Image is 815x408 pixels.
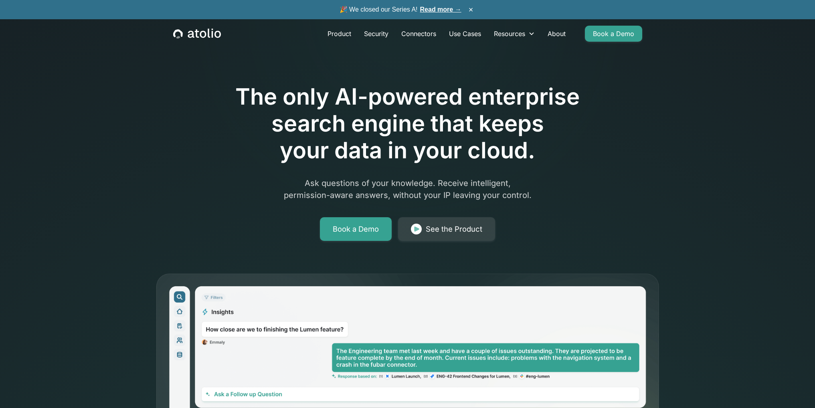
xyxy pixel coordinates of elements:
[395,26,443,42] a: Connectors
[426,224,482,235] div: See the Product
[443,26,487,42] a: Use Cases
[173,28,221,39] a: home
[398,217,495,241] a: See the Product
[420,6,461,13] a: Read more →
[340,5,461,14] span: 🎉 We closed our Series A!
[541,26,572,42] a: About
[202,83,613,164] h1: The only AI-powered enterprise search engine that keeps your data in your cloud.
[466,5,476,14] button: ×
[358,26,395,42] a: Security
[320,217,392,241] a: Book a Demo
[254,177,562,201] p: Ask questions of your knowledge. Receive intelligent, permission-aware answers, without your IP l...
[487,26,541,42] div: Resources
[494,29,525,38] div: Resources
[585,26,642,42] a: Book a Demo
[321,26,358,42] a: Product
